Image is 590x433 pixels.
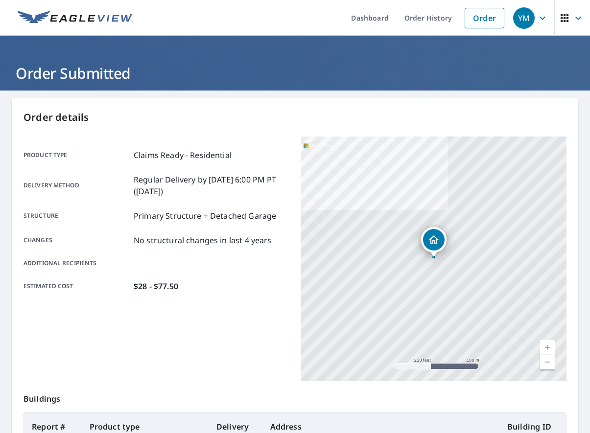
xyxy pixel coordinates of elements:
[134,174,289,197] p: Regular Delivery by [DATE] 6:00 PM PT ([DATE])
[24,210,130,222] p: Structure
[24,234,130,246] p: Changes
[134,210,276,222] p: Primary Structure + Detached Garage
[24,259,130,268] p: Additional recipients
[421,227,447,257] div: Dropped pin, building 1, Residential property, 2027 Mary Ellen Dr Tallahassee, FL 32303
[540,355,555,369] a: Current Level 17, Zoom Out
[24,110,566,125] p: Order details
[24,149,130,161] p: Product type
[12,63,578,83] h1: Order Submitted
[465,8,504,28] a: Order
[24,174,130,197] p: Delivery method
[134,280,178,292] p: $28 - $77.50
[24,280,130,292] p: Estimated cost
[24,381,566,412] p: Buildings
[134,234,272,246] p: No structural changes in last 4 years
[540,340,555,355] a: Current Level 17, Zoom In
[134,149,232,161] p: Claims Ready - Residential
[18,11,133,25] img: EV Logo
[513,7,535,29] div: YM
